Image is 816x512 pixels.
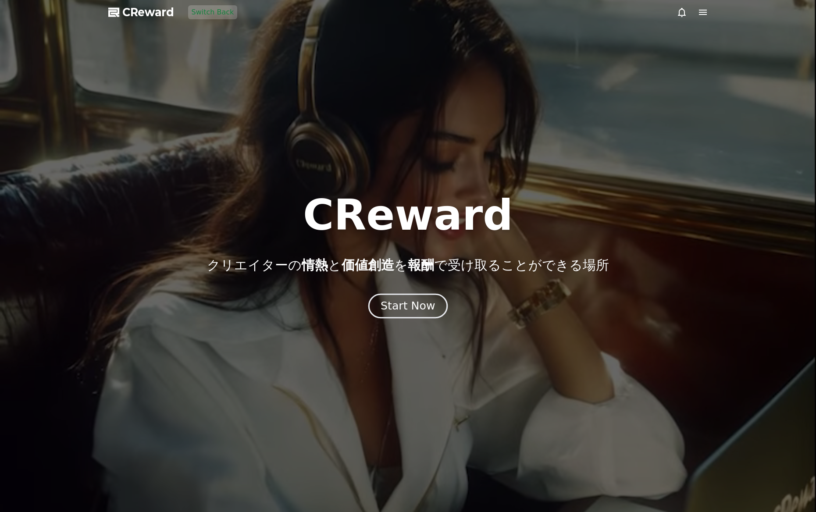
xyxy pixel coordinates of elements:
a: Start Now [370,303,446,311]
span: 情熱 [302,257,328,273]
p: クリエイターの と を で受け取ることができる場所 [207,257,609,273]
span: CReward [122,5,174,19]
button: Switch Back [188,5,238,19]
button: Start Now [368,294,448,319]
span: 価値創造 [342,257,394,273]
div: Start Now [381,299,435,313]
a: CReward [108,5,174,19]
span: 報酬 [408,257,434,273]
h1: CReward [303,194,513,236]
